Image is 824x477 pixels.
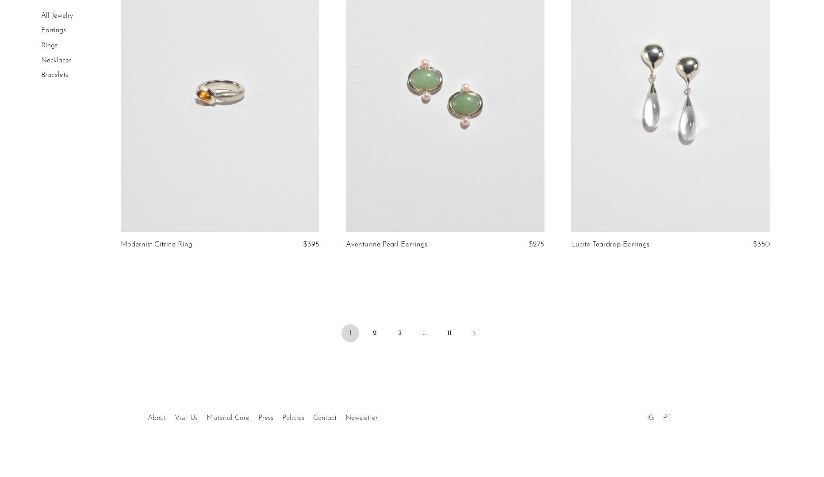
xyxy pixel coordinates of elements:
a: 3 [391,324,409,342]
a: Necklaces [41,57,72,64]
a: Visit Us [175,415,198,422]
a: Press [258,415,273,422]
ul: Social Medias [643,408,675,424]
a: Policies [282,415,304,422]
a: Earrings [41,27,66,35]
ul: Quick links [143,408,382,424]
a: Contact [313,415,337,422]
span: … [416,324,433,342]
a: Rings [41,42,57,49]
span: $395 [303,241,319,248]
a: All Jewelry [41,12,73,19]
a: IG [647,415,654,422]
span: $350 [753,241,770,248]
a: Aventurine Pearl Earrings [346,241,427,249]
a: 11 [441,324,458,342]
a: Material Care [207,415,249,422]
a: Bracelets [41,72,68,79]
span: 1 [341,324,359,342]
span: $275 [529,241,544,248]
a: Next [465,324,483,344]
a: Modernist Citrine Ring [121,241,192,249]
a: Lucite Teardrop Earrings [571,241,649,249]
a: PT [663,415,671,422]
a: About [148,415,166,422]
a: 2 [366,324,384,342]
